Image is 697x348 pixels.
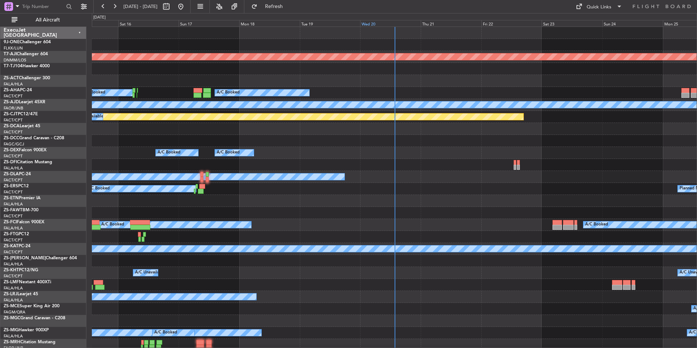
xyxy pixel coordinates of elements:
div: Quick Links [587,4,611,11]
span: T7-AJI [4,52,17,56]
span: Refresh [259,4,289,9]
a: ZS-DCALearjet 45 [4,124,40,128]
a: FACT/CPT [4,117,23,123]
div: A/C Booked [87,183,110,194]
div: Tue 19 [300,20,360,27]
span: ZS-ACT [4,76,19,80]
span: ZS-DFI [4,160,17,164]
span: ZS-MIG [4,328,19,332]
a: FLKK/LUN [4,45,23,51]
a: DNMM/LOS [4,57,26,63]
a: ZS-DLAPC-24 [4,172,31,176]
a: FACT/CPT [4,189,23,195]
a: ZS-DFICitation Mustang [4,160,52,164]
a: ZS-MIGHawker 900XP [4,328,49,332]
a: ZS-KATPC-24 [4,244,30,248]
a: FALA/HLA [4,297,23,303]
a: FACT/CPT [4,249,23,255]
a: ZS-LRJLearjet 45 [4,292,38,296]
a: ZS-FCIFalcon 900EX [4,220,44,224]
input: Trip Number [22,1,64,12]
span: ZS-FAW [4,208,20,212]
div: A/C Booked [158,147,180,158]
a: FAGC/GCJ [4,141,24,147]
button: All Aircraft [8,14,79,26]
a: FACT/CPT [4,93,23,99]
div: A/C Booked [585,219,608,230]
a: ZS-FAWTBM-700 [4,208,38,212]
a: ZS-MCESuper King Air 200 [4,304,60,308]
span: T7-TJ104 [4,64,23,68]
div: A/C Booked [101,219,124,230]
div: Mon 18 [239,20,300,27]
button: Refresh [248,1,292,12]
span: ZS-MCE [4,304,20,308]
a: FALA/HLA [4,285,23,291]
div: Sun 17 [179,20,239,27]
span: ZS-LRJ [4,292,17,296]
span: ZS-MGC [4,316,20,320]
div: A/C Booked [82,87,105,98]
span: ZS-AJD [4,100,19,104]
a: ZS-AJDLearjet 45XR [4,100,45,104]
div: A/C Booked [217,147,240,158]
a: FALA/HLA [4,81,23,87]
a: FACT/CPT [4,177,23,183]
a: FALA/HLA [4,261,23,267]
a: FACT/CPT [4,273,23,279]
div: Sat 16 [118,20,179,27]
div: Fri 22 [481,20,542,27]
a: 9J-ONEChallenger 604 [4,40,51,44]
a: FALA/HLA [4,225,23,231]
span: 9J-ONE [4,40,20,44]
span: ZS-KHT [4,268,19,272]
a: FALA/HLA [4,165,23,171]
a: FAGM/QRA [4,309,25,315]
span: ZS-[PERSON_NAME] [4,256,46,260]
div: Sat 23 [542,20,602,27]
span: ZS-DEX [4,148,19,152]
span: ZS-DCC [4,136,19,140]
a: ZS-[PERSON_NAME]Challenger 604 [4,256,77,260]
a: ZS-LMFNextant 400XTi [4,280,51,284]
a: ZS-CJTPC12/47E [4,112,38,116]
a: FACT/CPT [4,213,23,219]
a: ZS-DEXFalcon 900EX [4,148,46,152]
a: ZS-AHAPC-24 [4,88,32,92]
a: ZS-FTGPC12 [4,232,29,236]
span: ZS-ETN [4,196,19,200]
span: ZS-DCA [4,124,20,128]
div: A/C Booked [154,327,177,338]
button: Quick Links [572,1,626,12]
div: [DATE] [93,15,106,21]
a: T7-AJIChallenger 604 [4,52,48,56]
a: ZS-MGCGrand Caravan - C208 [4,316,65,320]
a: ZS-ERSPC12 [4,184,29,188]
a: ZS-DCCGrand Caravan - C208 [4,136,64,140]
div: Thu 21 [421,20,481,27]
span: ZS-ERS [4,184,18,188]
span: ZS-MRH [4,340,20,344]
div: Sun 24 [602,20,663,27]
a: FALA/HLA [4,333,23,339]
a: ZS-ETNPremier IA [4,196,41,200]
span: ZS-CJT [4,112,18,116]
a: FAOR/JNB [4,105,23,111]
div: Wed 20 [360,20,421,27]
a: ZS-MRHCitation Mustang [4,340,56,344]
a: FACT/CPT [4,153,23,159]
span: All Aircraft [19,17,77,23]
span: ZS-KAT [4,244,19,248]
span: ZS-AHA [4,88,20,92]
span: ZS-FTG [4,232,19,236]
div: A/C Booked [217,87,240,98]
a: ZS-KHTPC12/NG [4,268,38,272]
span: ZS-LMF [4,280,19,284]
span: ZS-FCI [4,220,17,224]
span: ZS-DLA [4,172,19,176]
a: T7-TJ104Hawker 4000 [4,64,50,68]
a: ZS-ACTChallenger 300 [4,76,50,80]
div: A/C Unavailable [135,267,165,278]
a: FACT/CPT [4,237,23,243]
span: [DATE] - [DATE] [123,3,158,10]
